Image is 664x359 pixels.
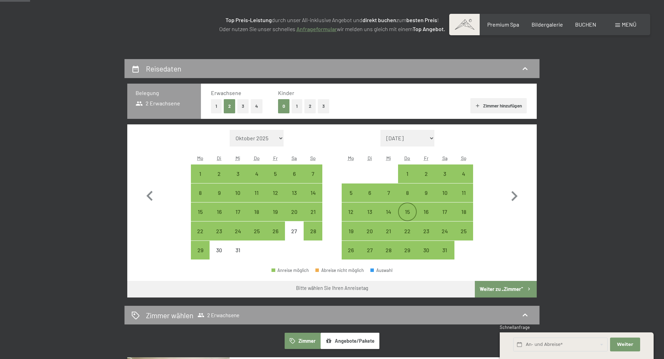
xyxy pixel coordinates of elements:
div: Anreise möglich [304,202,322,221]
button: 3 [237,99,249,113]
button: 2 [224,99,235,113]
div: Anreise möglich [266,183,285,202]
button: 2 [304,99,316,113]
div: Anreise möglich [417,202,435,221]
div: 24 [229,228,247,246]
div: Sun Dec 21 2025 [304,202,322,221]
div: 8 [399,190,416,207]
div: Anreise möglich [342,241,360,259]
div: 4 [248,171,265,188]
div: Anreise möglich [191,241,210,259]
div: Thu Dec 25 2025 [247,221,266,240]
div: Thu Jan 29 2026 [398,241,417,259]
div: 1 [399,171,416,188]
div: Thu Dec 18 2025 [247,202,266,221]
div: 30 [210,247,228,265]
div: 19 [342,228,360,246]
div: Wed Jan 21 2026 [379,221,398,240]
div: 1 [192,171,209,188]
div: 5 [342,190,360,207]
div: 3 [229,171,247,188]
div: Anreise nicht möglich [210,241,228,259]
div: Sat Jan 31 2026 [435,241,454,259]
div: Anreise möglich [229,164,247,183]
div: Anreise möglich [229,183,247,202]
div: 14 [380,209,397,226]
div: Wed Jan 28 2026 [379,241,398,259]
h2: Zimmer wählen [146,310,193,320]
h3: Belegung [136,89,193,97]
strong: besten Preis [406,17,437,23]
abbr: Donnerstag [404,155,410,161]
div: Anreise möglich [191,164,210,183]
div: 22 [399,228,416,246]
div: Anreise möglich [191,202,210,221]
div: Wed Dec 03 2025 [229,164,247,183]
div: 28 [380,247,397,265]
div: Bitte wählen Sie Ihren Anreisetag [296,285,368,292]
div: Mon Jan 19 2026 [342,221,360,240]
div: 6 [361,190,378,207]
span: Bildergalerie [532,21,563,28]
div: Sat Jan 24 2026 [435,221,454,240]
div: Sun Dec 14 2025 [304,183,322,202]
div: 15 [399,209,416,226]
div: Mon Jan 26 2026 [342,241,360,259]
div: Anreise möglich [266,202,285,221]
div: Anreise möglich [304,221,322,240]
a: Premium Spa [487,21,519,28]
span: Schnellanfrage [500,324,530,330]
div: Wed Jan 07 2026 [379,183,398,202]
div: 26 [342,247,360,265]
div: Anreise möglich [454,164,473,183]
div: Tue Dec 16 2025 [210,202,228,221]
a: Anfrageformular [296,26,337,32]
div: 22 [192,228,209,246]
div: Anreise möglich [229,202,247,221]
div: Anreise möglich [229,221,247,240]
abbr: Sonntag [310,155,316,161]
div: Anreise möglich [398,202,417,221]
div: 23 [417,228,435,246]
button: Zimmer hinzufügen [470,98,527,113]
div: 29 [192,247,209,265]
div: Anreise möglich [435,241,454,259]
div: 13 [286,190,303,207]
span: Menü [622,21,636,28]
div: Anreise möglich [454,221,473,240]
abbr: Montag [197,155,203,161]
div: 10 [229,190,247,207]
div: Thu Jan 01 2026 [398,164,417,183]
div: Tue Jan 27 2026 [360,241,379,259]
div: 11 [455,190,472,207]
button: Zimmer [285,333,321,349]
div: Anreise möglich [379,183,398,202]
div: Thu Dec 04 2025 [247,164,266,183]
div: Sun Jan 04 2026 [454,164,473,183]
div: Wed Dec 24 2025 [229,221,247,240]
span: Weiter [617,341,633,348]
div: 9 [210,190,228,207]
div: Anreise möglich [210,183,228,202]
div: Thu Dec 11 2025 [247,183,266,202]
a: BUCHEN [575,21,596,28]
div: Anreise möglich [379,241,398,259]
strong: Top Angebot. [413,26,445,32]
div: 23 [210,228,228,246]
div: Anreise möglich [360,183,379,202]
button: 3 [318,99,329,113]
div: Fri Jan 23 2026 [417,221,435,240]
div: Sat Jan 03 2026 [435,164,454,183]
div: Tue Dec 02 2025 [210,164,228,183]
div: Anreise möglich [342,202,360,221]
abbr: Freitag [424,155,428,161]
div: Mon Dec 29 2025 [191,241,210,259]
div: Anreise möglich [285,164,304,183]
div: 9 [417,190,435,207]
div: 20 [286,209,303,226]
div: Sun Jan 11 2026 [454,183,473,202]
div: Anreise möglich [360,202,379,221]
div: Mon Jan 12 2026 [342,202,360,221]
